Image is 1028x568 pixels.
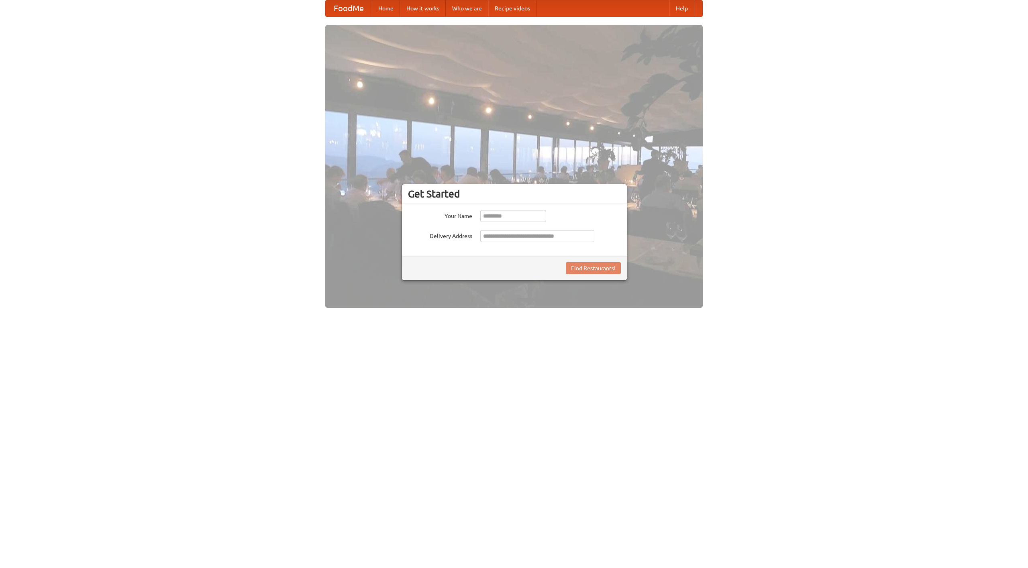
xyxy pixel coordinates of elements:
a: How it works [400,0,446,16]
a: FoodMe [326,0,372,16]
label: Your Name [408,210,472,220]
a: Help [669,0,694,16]
a: Home [372,0,400,16]
h3: Get Started [408,188,621,200]
button: Find Restaurants! [566,262,621,274]
label: Delivery Address [408,230,472,240]
a: Recipe videos [488,0,536,16]
a: Who we are [446,0,488,16]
